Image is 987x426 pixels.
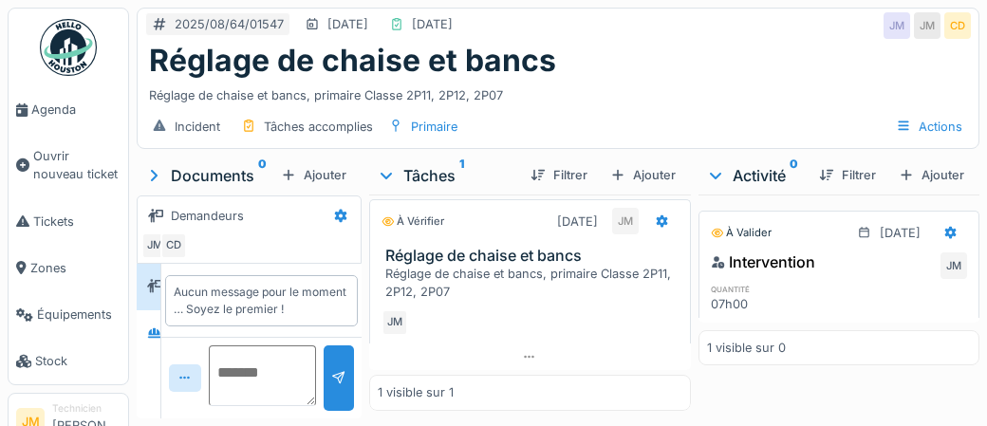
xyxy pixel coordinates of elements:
[30,259,121,277] span: Zones
[37,306,121,324] span: Équipements
[711,225,772,241] div: À valider
[459,164,464,187] sup: 1
[891,162,972,188] div: Ajouter
[258,164,267,187] sup: 0
[411,118,457,136] div: Primaire
[9,245,128,291] a: Zones
[612,208,639,234] div: JM
[790,164,798,187] sup: 0
[603,162,683,188] div: Ajouter
[141,232,168,259] div: JM
[40,19,97,76] img: Badge_color-CXgf-gQk.svg
[711,295,792,313] div: 07h00
[412,15,453,33] div: [DATE]
[160,232,187,259] div: CD
[711,283,792,295] h6: quantité
[9,133,128,197] a: Ouvrir nouveau ticket
[523,162,595,188] div: Filtrer
[174,284,349,318] div: Aucun message pour le moment … Soyez le premier !
[9,86,128,133] a: Agenda
[149,43,556,79] h1: Réglage de chaise et bancs
[327,15,368,33] div: [DATE]
[706,164,804,187] div: Activité
[31,101,121,119] span: Agenda
[175,118,220,136] div: Incident
[175,15,284,33] div: 2025/08/64/01547
[887,113,971,140] div: Actions
[385,265,682,301] div: Réglage de chaise et bancs, primaire Classe 2P11, 2P12, 2P07
[149,79,967,104] div: Réglage de chaise et bancs, primaire Classe 2P11, 2P12, 2P07
[382,213,444,230] div: À vérifier
[711,250,815,273] div: Intervention
[33,213,121,231] span: Tickets
[378,384,454,402] div: 1 visible sur 1
[811,162,884,188] div: Filtrer
[385,247,682,265] h3: Réglage de chaise et bancs
[9,291,128,338] a: Équipements
[382,309,408,336] div: JM
[9,198,128,245] a: Tickets
[557,213,598,231] div: [DATE]
[273,162,354,188] div: Ajouter
[35,352,121,370] span: Stock
[377,164,515,187] div: Tâches
[884,12,910,39] div: JM
[171,207,244,225] div: Demandeurs
[707,339,786,357] div: 1 visible sur 0
[880,224,921,242] div: [DATE]
[914,12,940,39] div: JM
[944,12,971,39] div: CD
[144,164,273,187] div: Documents
[52,401,121,416] div: Technicien
[940,252,967,279] div: JM
[33,147,121,183] span: Ouvrir nouveau ticket
[264,118,373,136] div: Tâches accomplies
[9,338,128,384] a: Stock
